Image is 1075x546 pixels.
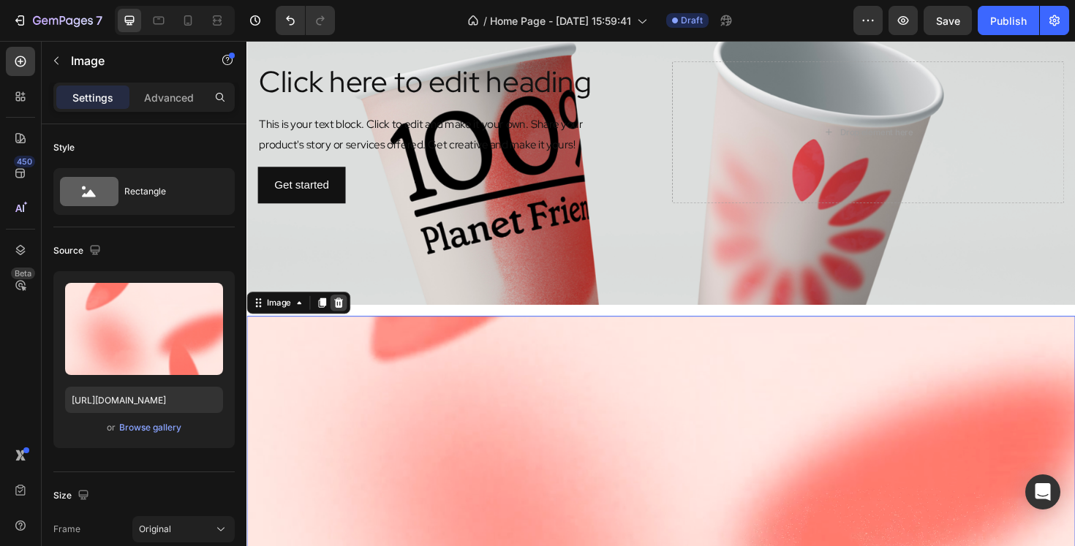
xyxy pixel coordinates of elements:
[990,13,1027,29] div: Publish
[53,523,80,536] label: Frame
[490,13,631,29] span: Home Page - [DATE] 15:59:41
[132,516,235,542] button: Original
[96,12,102,29] p: 7
[53,486,92,506] div: Size
[65,283,223,375] img: preview-image
[107,419,116,436] span: or
[1025,474,1060,509] div: Open Intercom Messenger
[65,387,223,413] input: https://example.com/image.jpg
[71,52,195,69] p: Image
[246,41,1075,546] iframe: To enrich screen reader interactions, please activate Accessibility in Grammarly extension settings
[6,6,109,35] button: 7
[276,6,335,35] div: Undo/Redo
[483,13,487,29] span: /
[53,241,104,261] div: Source
[14,156,35,167] div: 450
[11,268,35,279] div: Beta
[978,6,1039,35] button: Publish
[144,90,194,105] p: Advanced
[124,175,214,208] div: Rectangle
[18,270,50,284] div: Image
[118,420,182,435] button: Browse gallery
[72,90,113,105] p: Settings
[924,6,972,35] button: Save
[139,523,171,536] span: Original
[936,15,960,27] span: Save
[53,141,75,154] div: Style
[681,14,703,27] span: Draft
[119,421,181,434] div: Browse gallery
[628,91,706,102] div: Drop element here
